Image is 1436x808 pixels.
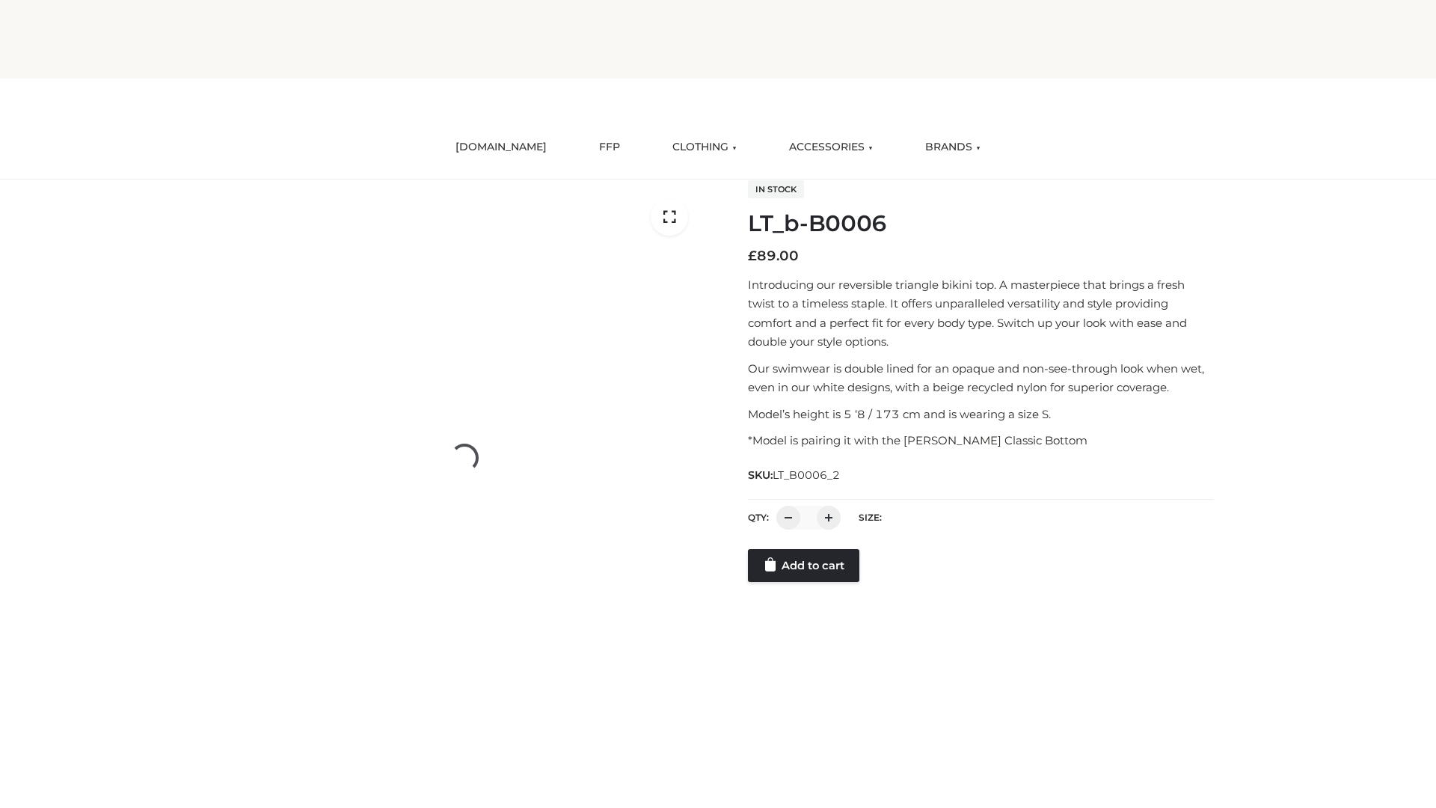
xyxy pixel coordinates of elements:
a: [DOMAIN_NAME] [444,131,558,164]
bdi: 89.00 [748,248,799,264]
span: SKU: [748,466,841,484]
a: FFP [588,131,631,164]
p: *Model is pairing it with the [PERSON_NAME] Classic Bottom [748,431,1214,450]
a: Add to cart [748,549,859,582]
span: In stock [748,180,804,198]
span: £ [748,248,757,264]
label: Size: [859,512,882,523]
a: CLOTHING [661,131,748,164]
a: ACCESSORIES [778,131,884,164]
p: Model’s height is 5 ‘8 / 173 cm and is wearing a size S. [748,405,1214,424]
label: QTY: [748,512,769,523]
span: LT_B0006_2 [773,468,840,482]
p: Our swimwear is double lined for an opaque and non-see-through look when wet, even in our white d... [748,359,1214,397]
a: BRANDS [914,131,992,164]
p: Introducing our reversible triangle bikini top. A masterpiece that brings a fresh twist to a time... [748,275,1214,352]
h1: LT_b-B0006 [748,210,1214,237]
